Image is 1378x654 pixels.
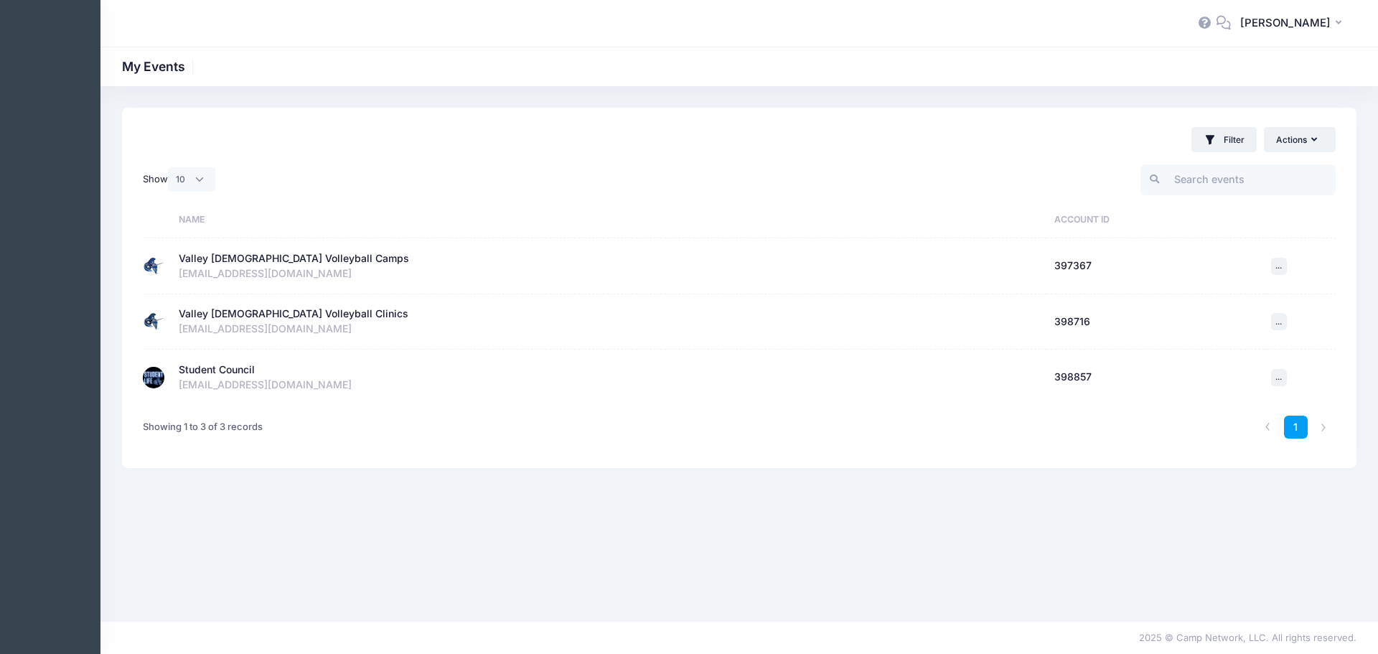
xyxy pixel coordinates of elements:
[1271,258,1287,275] button: ...
[1047,238,1264,294] td: 397367
[143,311,164,332] img: Valley Christian Volleyball Clinics
[1191,127,1257,152] button: Filter
[1047,294,1264,350] td: 398716
[172,201,1047,238] th: Name: activate to sort column ascending
[1047,201,1264,238] th: Account ID: activate to sort column ascending
[143,167,215,192] label: Show
[143,367,164,388] img: Student Council
[1047,350,1264,405] td: 398857
[1275,317,1282,327] span: ...
[1271,313,1287,330] button: ...
[1264,127,1336,151] button: Actions
[1139,632,1356,643] span: 2025 © Camp Network, LLC. All rights reserved.
[1275,261,1282,271] span: ...
[179,266,1040,281] div: [EMAIL_ADDRESS][DOMAIN_NAME]
[179,378,1040,393] div: [EMAIL_ADDRESS][DOMAIN_NAME]
[1140,164,1336,195] input: Search events
[1240,15,1331,31] span: [PERSON_NAME]
[1275,372,1282,382] span: ...
[179,251,409,266] div: Valley [DEMOGRAPHIC_DATA] Volleyball Camps
[179,307,408,322] div: Valley [DEMOGRAPHIC_DATA] Volleyball Clinics
[1231,7,1356,40] button: [PERSON_NAME]
[179,322,1040,337] div: [EMAIL_ADDRESS][DOMAIN_NAME]
[179,363,255,378] div: Student Council
[143,411,263,444] div: Showing 1 to 3 of 3 records
[143,256,164,277] img: Valley Christian Volleyball Camps
[122,59,197,74] h1: My Events
[168,167,215,192] select: Show
[1284,416,1308,439] a: 1
[1271,369,1287,386] button: ...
